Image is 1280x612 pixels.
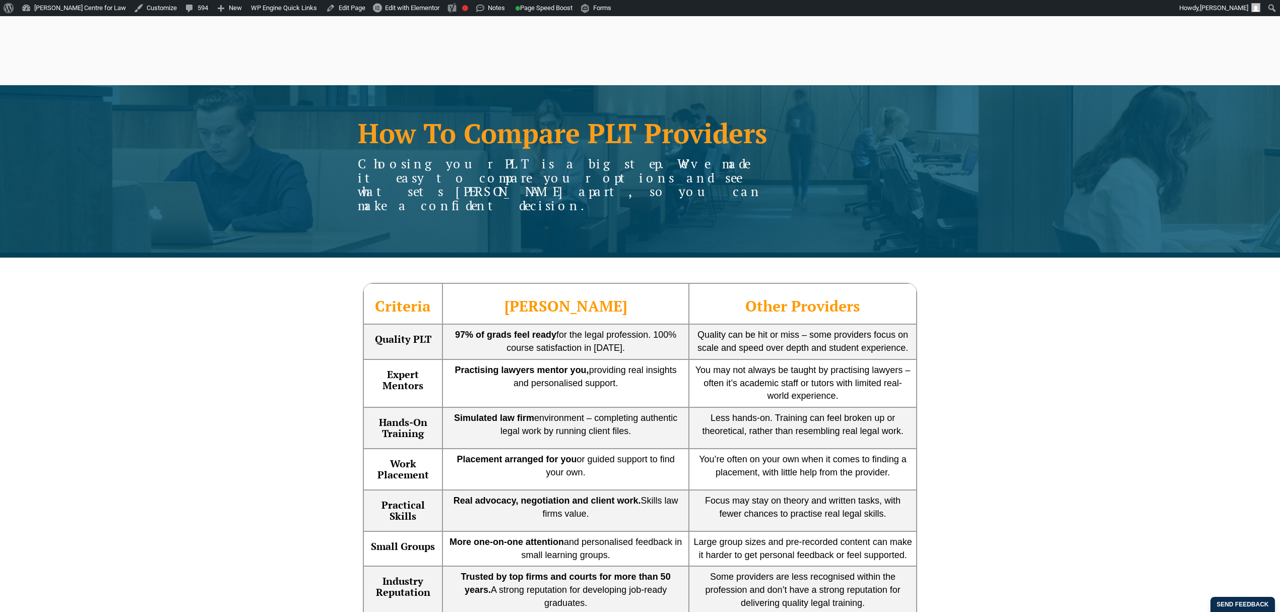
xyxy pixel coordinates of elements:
span: for the legal profession. 100% course satisfaction in [DATE]. [455,330,676,353]
span: [PERSON_NAME] [1200,4,1248,12]
strong: More one-on-one attention [450,537,564,547]
span: Less hands-on. Training can feel broken up or theoretical, rather than resembling real legal work. [702,413,903,436]
span: Edit with Elementor [385,4,439,12]
span: A strong reputation for developing job-ready graduates. [461,572,671,607]
span: [PERSON_NAME] [504,296,627,316]
span: Large group sizes and pre-recorded content can make it harder to get personal feedback or feel su... [693,537,912,560]
div: Focus keyphrase not set [462,5,468,11]
strong: Hands-On Training [379,415,427,440]
span: Other Providers [745,296,860,316]
strong: Real advocacy, negotiation and client work. [454,496,641,506]
span: Choosing your PLT is a big step. We’ve made it easy to compare your options and see what sets [PE... [358,155,762,214]
strong: Small Groups [371,539,435,553]
strong: Work Placement [377,457,429,481]
span: Skills law firms value. [454,496,678,519]
span: You’re often on your own when it comes to finding a placement, with little help from the provider. [699,454,907,477]
strong: 97% of grads feel ready [455,330,556,340]
span: Quality can be hit or miss – some providers focus on scale and speed over depth and student exper... [697,330,908,353]
strong: Simulated law firm [454,413,534,423]
strong: Practising lawyers mentor you, [455,365,589,375]
span: Focus may stay on theory and written tasks, with fewer chances to practise real legal skills. [705,496,901,519]
strong: Trusted by top firms and courts for more than 50 years. [461,572,671,595]
span: and personalised feedback in small learning groups. [450,537,682,560]
strong: Practical Skills [381,498,425,523]
strong: Industry Reputation [376,574,430,599]
span: Some providers are less recognised within the profession and don’t have a strong reputation for d... [705,572,900,607]
span: environment – completing authentic legal work by running client files. [454,413,677,436]
strong: Placement arranged for you [457,454,577,464]
span: or guided support to find your own. [457,454,675,477]
strong: Expert Mentors [382,368,423,392]
h1: How To Compare PLT Providers [358,120,788,146]
span: You may not always be taught by practising lawyers – often it’s academic staff or tutors with lim... [695,365,911,401]
span: providing real insights and personalised support. [455,365,677,388]
span: Criteria [375,296,431,316]
strong: Quality PLT [375,332,431,346]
